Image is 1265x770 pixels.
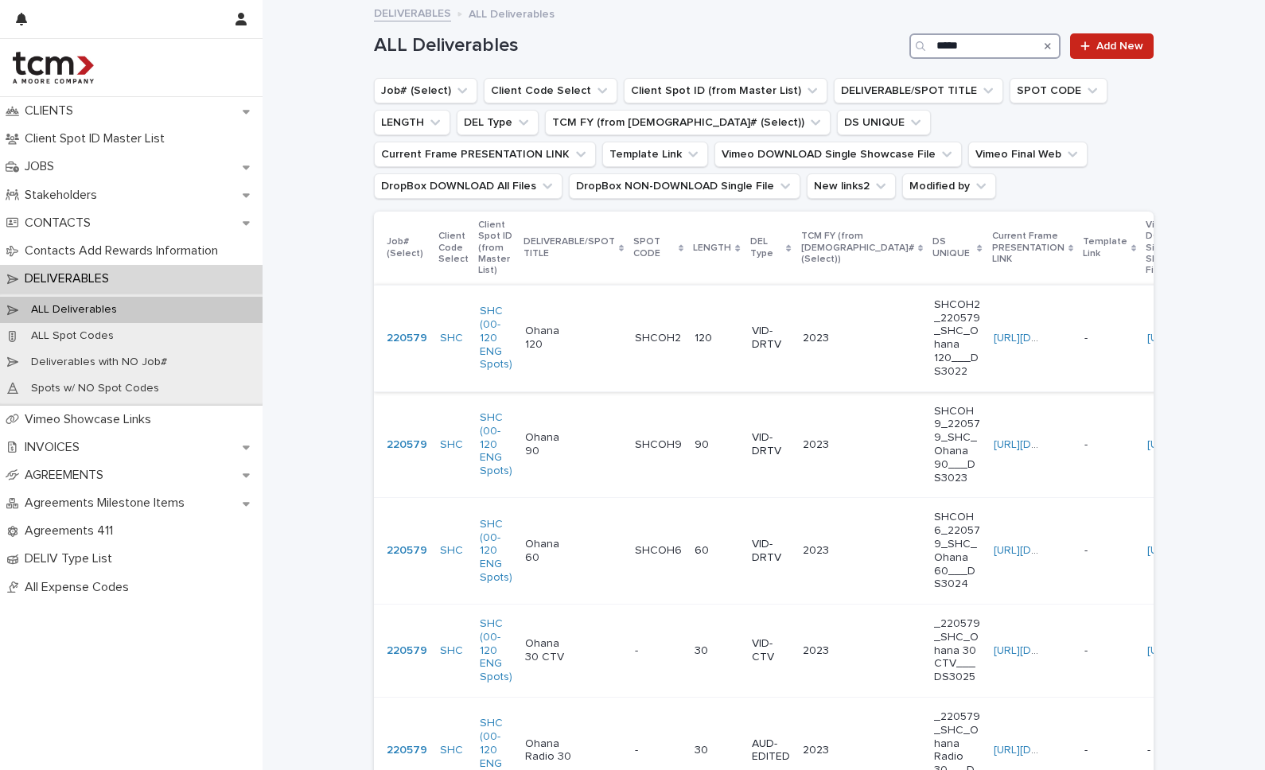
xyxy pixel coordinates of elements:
a: [URL][DOMAIN_NAME] [994,645,1106,656]
p: 2023 [803,438,850,452]
p: 30 [695,644,738,658]
p: - [1084,741,1091,757]
p: _220579_SHC_Ohana 30 CTV___DS3025 [934,617,981,684]
p: ALL Deliverables [469,4,555,21]
p: Vimeo Showcase Links [18,412,164,427]
button: DropBox DOWNLOAD All Files [374,173,562,199]
p: 2023 [803,644,850,658]
a: DELIVERABLES [374,3,451,21]
p: VID-DRTV [752,538,790,565]
button: DS UNIQUE [837,110,931,135]
p: VID-DRTV [752,325,790,352]
a: [URL][DOMAIN_NAME] [994,439,1106,450]
p: DELIVERABLE/SPOT TITLE [524,233,615,262]
p: All Expense Codes [18,580,142,595]
p: - [1084,435,1091,452]
a: [URL][DOMAIN_NAME] [1147,332,1259,344]
a: [URL][DOMAIN_NAME] [1147,645,1259,656]
p: SHCOH9_220579_SHC_Ohana 90___DS3023 [934,405,981,485]
p: Template Link [1083,233,1127,262]
p: INVOICES [18,440,92,455]
p: SPOT CODE [633,233,675,262]
p: TCM FY (from [DEMOGRAPHIC_DATA]# (Select)) [801,227,914,268]
a: SHC [440,744,463,757]
p: CLIENTS [18,103,86,119]
p: Current Frame PRESENTATION LINK [992,227,1065,268]
a: SHC (00-120 ENG Spots) [480,518,512,585]
p: DELIV Type List [18,551,125,566]
button: DropBox NON-DOWNLOAD Single File [569,173,800,199]
p: Agreements Milestone Items [18,496,197,511]
a: SHC [440,544,463,558]
p: Client Code Select [438,227,469,268]
a: [URL][DOMAIN_NAME] [1147,545,1259,556]
p: Job# (Select) [387,233,429,262]
p: SHCOH6_220579_SHC_Ohana 60___DS3024 [934,511,981,591]
a: 220579 [387,544,427,558]
button: TCM FY (from Job# (Select)) [545,110,831,135]
a: 220579 [387,644,427,658]
button: Modified by [902,173,996,199]
button: Client Code Select [484,78,617,103]
a: [URL][DOMAIN_NAME] [1147,439,1259,450]
p: DS UNIQUE [932,233,974,262]
a: SHC [440,644,463,658]
a: SHC (00-120 ENG Spots) [480,617,512,684]
a: 220579 [387,744,427,757]
a: Add New [1070,33,1154,59]
input: Search [909,33,1061,59]
p: 2023 [803,744,850,757]
p: ALL Deliverables [18,303,130,317]
p: - [635,641,641,658]
a: SHC (00-120 ENG Spots) [480,411,512,478]
p: Vimeo DOWNLOAD Single Showcase File [1146,216,1203,280]
p: SHCOH2 [635,329,684,345]
span: Add New [1096,41,1143,52]
p: AUD-EDITED [752,737,790,764]
p: SHCOH9 [635,435,685,452]
p: DEL Type [750,233,783,262]
p: Spots w/ NO Spot Codes [18,382,172,395]
a: 220579 [387,332,427,345]
p: 2023 [803,544,850,558]
p: Ohana 30 CTV [525,637,572,664]
button: DELIVERABLE/SPOT TITLE [834,78,1003,103]
button: New links2 [807,173,896,199]
button: Vimeo Final Web [968,142,1088,167]
p: ALL Spot Codes [18,329,127,343]
p: CONTACTS [18,216,103,231]
button: DEL Type [457,110,539,135]
p: Ohana 60 [525,538,572,565]
p: Contacts Add Rewards Information [18,243,231,259]
p: Client Spot ID (from Master List) [478,216,514,280]
p: JOBS [18,159,67,174]
p: Deliverables with NO Job# [18,356,180,369]
a: SHC (00-120 ENG Spots) [480,305,512,371]
p: Agreements 411 [18,523,126,539]
img: 4hMmSqQkux38exxPVZHQ [13,52,94,84]
a: SHC [440,438,463,452]
p: AGREEMENTS [18,468,116,483]
p: VID-CTV [752,637,790,664]
p: SHCOH2_220579_SHC_Ohana 120___DS3022 [934,298,981,379]
p: 120 [695,332,738,345]
p: SHCOH6 [635,541,685,558]
p: Ohana 120 [525,325,572,352]
p: DELIVERABLES [18,271,122,286]
a: [URL][DOMAIN_NAME] [994,745,1106,756]
p: Client Spot ID Master List [18,131,177,146]
h1: ALL Deliverables [374,34,903,57]
p: VID-DRTV [752,431,790,458]
a: [URL][DOMAIN_NAME] [994,332,1106,344]
p: 2023 [803,332,850,345]
p: 90 [695,438,738,452]
p: 30 [695,744,738,757]
button: Template Link [602,142,708,167]
p: - [1147,741,1154,757]
button: Vimeo DOWNLOAD Single Showcase File [714,142,962,167]
p: - [1084,541,1091,558]
p: - [1084,329,1091,345]
p: Ohana 90 [525,431,572,458]
a: [URL][DOMAIN_NAME] [994,545,1106,556]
